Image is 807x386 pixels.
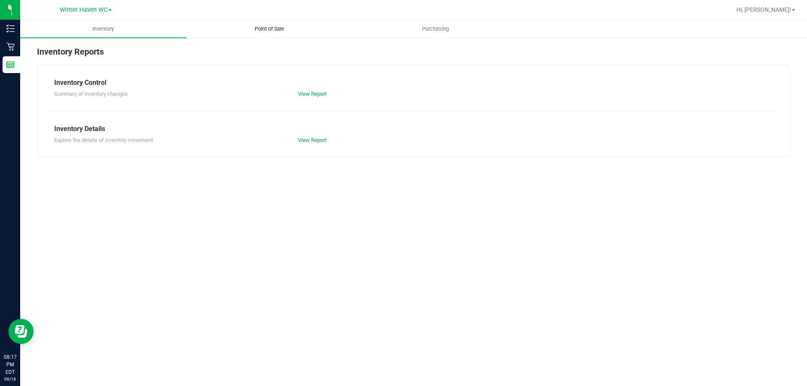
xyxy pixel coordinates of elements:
[298,137,327,143] a: View Report
[186,20,352,38] a: Point of Sale
[6,42,15,51] inline-svg: Retail
[4,376,16,382] p: 08/18
[6,24,15,33] inline-svg: Inventory
[243,25,295,33] span: Point of Sale
[736,6,791,13] span: Hi, [PERSON_NAME]!
[60,6,108,13] span: Winter Haven WC
[352,20,518,38] a: Purchasing
[81,25,125,33] span: Inventory
[54,137,153,143] span: Explore the details of inventory movement
[54,78,773,88] div: Inventory Control
[54,91,128,97] span: Summary of inventory changes
[54,124,773,134] div: Inventory Details
[4,353,16,376] p: 08:17 PM EDT
[411,25,460,33] span: Purchasing
[37,45,790,65] div: Inventory Reports
[8,319,34,344] iframe: Resource center
[298,91,327,97] a: View Report
[20,20,186,38] a: Inventory
[6,60,15,69] inline-svg: Reports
